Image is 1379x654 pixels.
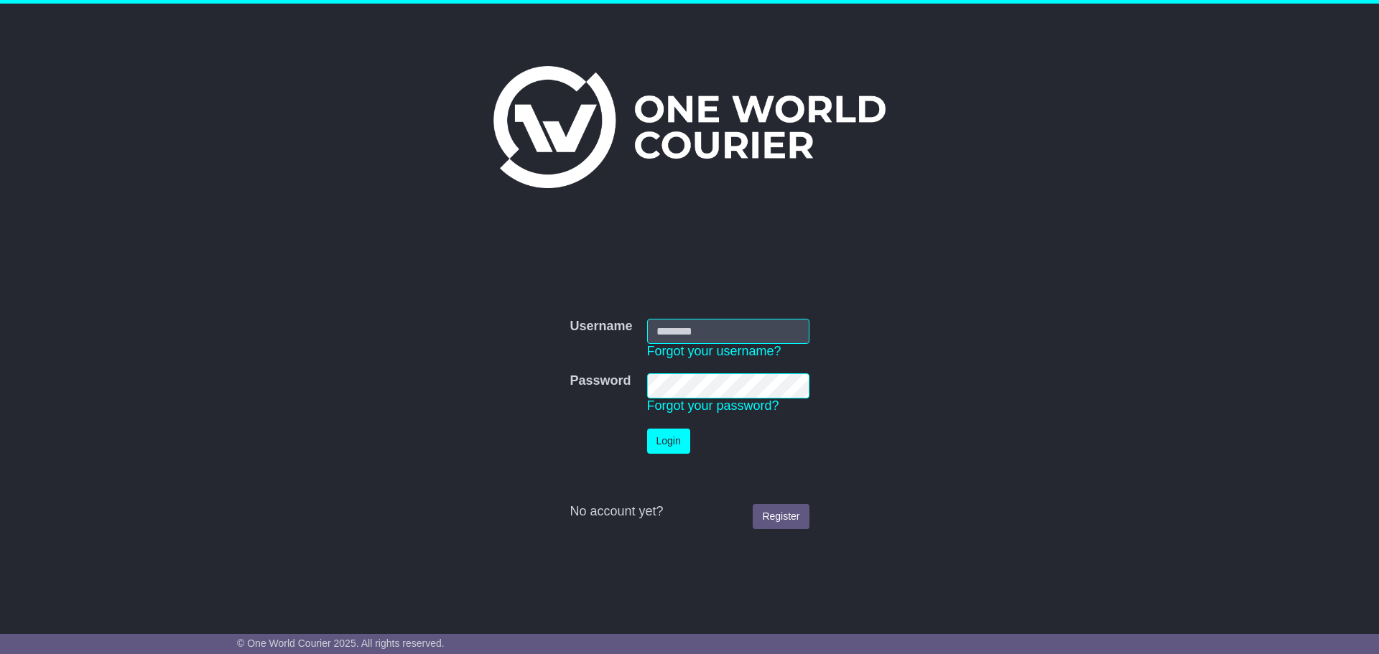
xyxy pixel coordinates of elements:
a: Register [753,504,809,529]
img: One World [493,66,886,188]
span: © One World Courier 2025. All rights reserved. [237,637,445,649]
label: Username [570,319,632,335]
a: Forgot your password? [647,398,779,413]
div: No account yet? [570,504,809,520]
label: Password [570,373,631,389]
button: Login [647,429,690,454]
a: Forgot your username? [647,344,781,358]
